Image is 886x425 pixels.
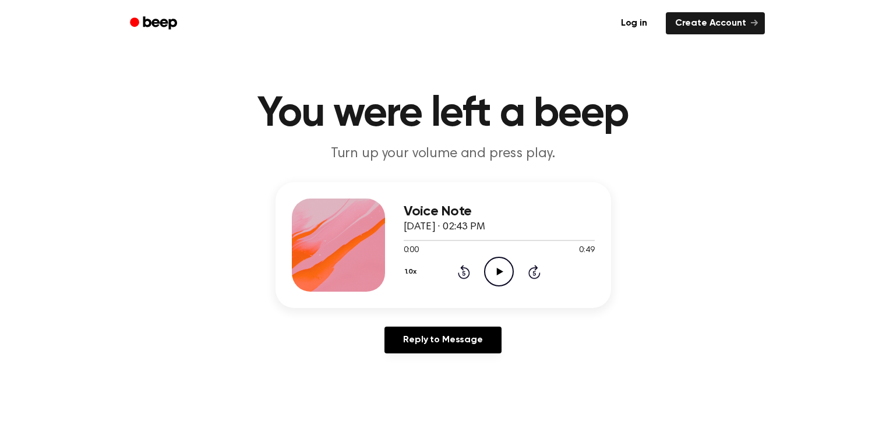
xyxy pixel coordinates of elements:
h1: You were left a beep [145,93,742,135]
a: Beep [122,12,188,35]
button: 1.0x [404,262,421,282]
a: Reply to Message [384,327,501,353]
span: 0:00 [404,245,419,257]
p: Turn up your volume and press play. [220,144,667,164]
a: Log in [609,10,659,37]
h3: Voice Note [404,204,595,219]
span: [DATE] · 02:43 PM [404,222,485,232]
a: Create Account [666,12,765,34]
span: 0:49 [579,245,594,257]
